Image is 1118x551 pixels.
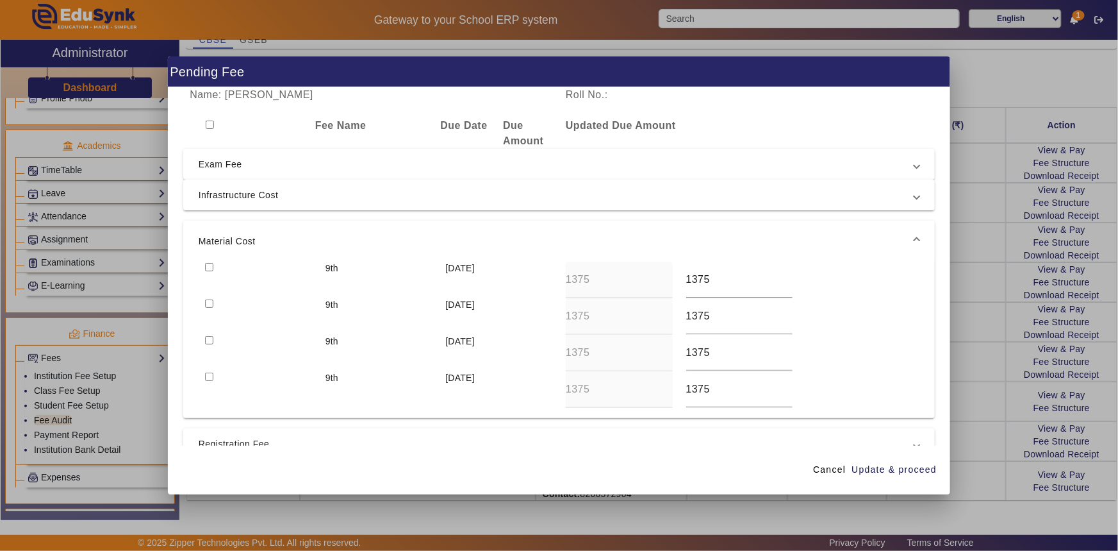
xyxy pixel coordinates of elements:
span: [DATE] [445,373,475,383]
b: Fee Name [315,120,366,131]
mat-expansion-panel-header: Material Cost [183,221,935,262]
div: Material Cost [183,262,935,418]
input: Amount [566,345,673,360]
span: Update & proceed [851,463,937,477]
mat-expansion-panel-header: Exam Fee [183,149,935,180]
b: Due Amount [503,120,543,146]
span: [DATE] [445,300,475,310]
input: Amount [566,272,673,287]
span: Registration Fee [199,436,915,452]
span: Exam Fee [199,157,915,172]
div: Name: [PERSON_NAME] [183,87,559,103]
input: Amount [686,272,793,287]
span: 9th [325,300,338,310]
input: Amount [686,382,793,397]
span: 9th [325,336,338,346]
input: Amount [686,309,793,324]
mat-expansion-panel-header: Infrastructure Cost [183,180,935,210]
b: Updated Due Amount [566,120,676,131]
span: Cancel [813,463,846,477]
span: 9th [325,263,338,273]
span: 9th [325,373,338,383]
button: Update & proceed [851,459,937,482]
span: Infrastructure Cost [199,187,915,203]
input: Amount [686,345,793,360]
b: Due Date [440,120,487,131]
button: Cancel [808,459,851,482]
span: Material Cost [199,233,915,249]
mat-expansion-panel-header: Registration Fee [183,428,935,459]
div: Roll No.: [559,87,747,103]
input: Amount [566,309,673,324]
input: Amount [566,382,673,397]
h1: Pending Fee [168,56,951,87]
span: [DATE] [445,336,475,346]
span: [DATE] [445,263,475,273]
